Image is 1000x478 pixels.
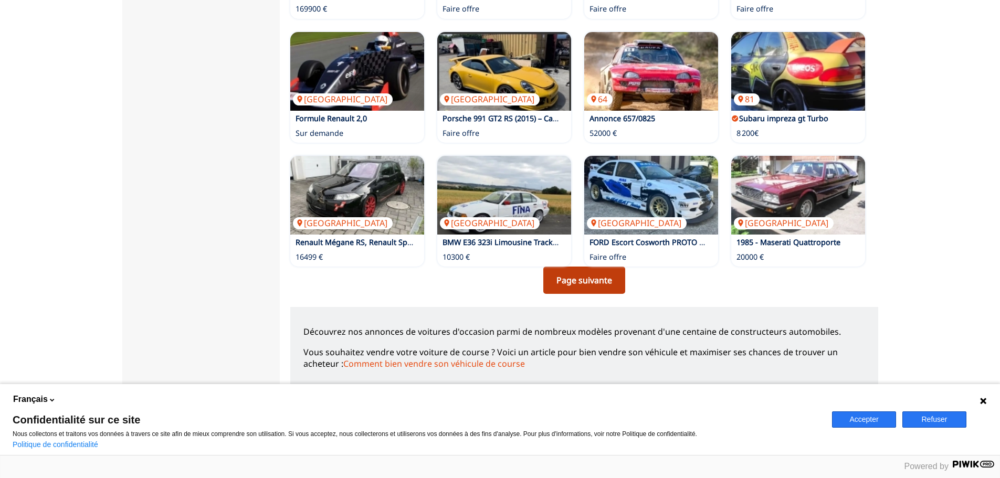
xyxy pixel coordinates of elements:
button: Accepter [832,411,896,428]
button: Refuser [902,411,966,428]
img: FORD Escort Cosworth PROTO by Gabat [584,156,718,235]
a: Porsche 991 GT2 RS (2015) – Caisse nue[GEOGRAPHIC_DATA] [437,32,571,111]
a: Subaru impreza gt Turbo [739,113,828,123]
a: BMW E36 323i Limousine Tracktool KW V3 Protrack ONE[GEOGRAPHIC_DATA] [437,156,571,235]
p: [GEOGRAPHIC_DATA] [293,217,393,229]
p: Vous souhaitez vendre votre voiture de course ? Voici un article pour bien vendre son véhicule et... [303,346,865,370]
p: 8 200€ [736,128,759,139]
a: Page suivante [543,267,625,294]
span: Powered by [904,462,949,471]
p: 169900 € [296,4,327,14]
img: Formule Renault 2,0 [290,32,424,111]
img: Renault Mégane RS, Renault Sport [290,156,424,235]
p: [GEOGRAPHIC_DATA] [734,217,834,229]
span: Confidentialité sur ce site [13,415,819,425]
p: [GEOGRAPHIC_DATA] [440,93,540,105]
p: [GEOGRAPHIC_DATA] [587,217,687,229]
img: Porsche 991 GT2 RS (2015) – Caisse nue [437,32,571,111]
p: 10300 € [443,252,470,262]
p: Faire offre [736,4,773,14]
a: Politique de confidentialité [13,440,98,449]
a: FORD Escort Cosworth PROTO by Gabat[GEOGRAPHIC_DATA] [584,156,718,235]
a: Subaru impreza gt Turbo 81 [731,32,865,111]
a: Formule Renault 2,0 [296,113,367,123]
a: Renault Mégane RS, Renault Sport [296,237,418,247]
p: Sur demande [296,128,343,139]
p: Découvrez nos annonces de voitures d'occasion parmi de nombreux modèles provenant d'une centaine ... [303,326,865,337]
img: Annonce 657/0825 [584,32,718,111]
p: 81 [734,93,760,105]
p: Faire offre [590,4,626,14]
img: Subaru impreza gt Turbo [731,32,865,111]
a: FORD Escort Cosworth PROTO by Gabat [590,237,731,247]
a: 1985 - Maserati Quattroporte[GEOGRAPHIC_DATA] [731,156,865,235]
a: Annonce 657/082564 [584,32,718,111]
a: Formule Renault 2,0[GEOGRAPHIC_DATA] [290,32,424,111]
img: BMW E36 323i Limousine Tracktool KW V3 Protrack ONE [437,156,571,235]
a: Porsche 991 GT2 RS (2015) – Caisse nue [443,113,582,123]
p: Nous collectons et traitons vos données à travers ce site afin de mieux comprendre son utilisatio... [13,430,819,438]
p: 20000 € [736,252,764,262]
p: Faire offre [590,252,626,262]
p: [GEOGRAPHIC_DATA] [440,217,540,229]
a: Renault Mégane RS, Renault Sport[GEOGRAPHIC_DATA] [290,156,424,235]
p: Faire offre [443,4,479,14]
img: 1985 - Maserati Quattroporte [731,156,865,235]
p: [GEOGRAPHIC_DATA] [293,93,393,105]
a: BMW E36 323i Limousine Tracktool KW V3 Protrack ONE [443,237,642,247]
span: Français [13,394,48,405]
p: 52000 € [590,128,617,139]
p: 64 [587,93,613,105]
a: Annonce 657/0825 [590,113,655,123]
p: 16499 € [296,252,323,262]
a: 1985 - Maserati Quattroporte [736,237,840,247]
p: Faire offre [443,128,479,139]
a: Comment bien vendre son véhicule de course [343,358,525,369]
